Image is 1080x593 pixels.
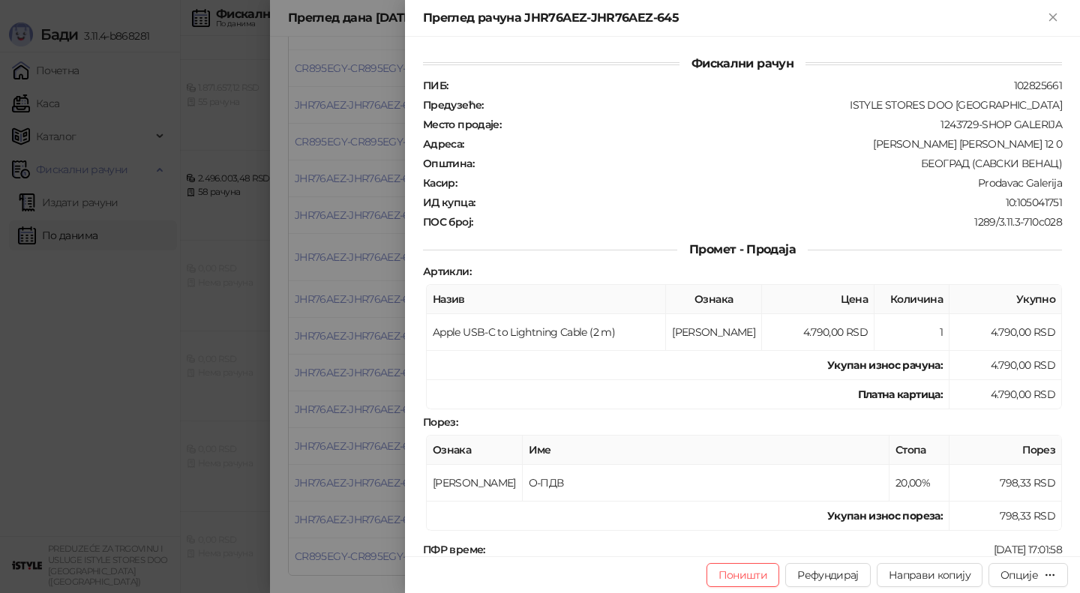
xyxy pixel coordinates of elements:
[949,436,1062,465] th: Порез
[523,465,889,502] td: О-ПДВ
[1044,9,1062,27] button: Close
[949,465,1062,502] td: 798,33 RSD
[666,285,762,314] th: Ознака
[423,265,471,278] strong: Артикли :
[423,98,484,112] strong: Предузеће :
[762,285,874,314] th: Цена
[858,388,943,401] strong: Платна картица :
[423,9,1044,27] div: Преглед рачуна JHR76AEZ-JHR76AEZ-645
[474,215,1063,229] div: 1289/3.11.3-710c028
[423,157,474,170] strong: Општина :
[423,176,457,190] strong: Касир :
[706,563,780,587] button: Поништи
[874,285,949,314] th: Количина
[949,380,1062,409] td: 4.790,00 RSD
[874,314,949,351] td: 1
[423,79,448,92] strong: ПИБ :
[523,436,889,465] th: Име
[889,465,949,502] td: 20,00%
[889,568,970,582] span: Направи копију
[785,563,871,587] button: Рефундирај
[889,436,949,465] th: Стопа
[475,157,1063,170] div: БЕОГРАД (САВСКИ ВЕНАЦ)
[679,56,805,70] span: Фискални рачун
[988,563,1068,587] button: Опције
[827,358,943,372] strong: Укупан износ рачуна :
[949,502,1062,531] td: 798,33 RSD
[423,196,475,209] strong: ИД купца :
[427,314,666,351] td: Apple USB-C to Lightning Cable (2 m)
[485,98,1063,112] div: ISTYLE STORES DOO [GEOGRAPHIC_DATA]
[677,242,808,256] span: Промет - Продаја
[427,436,523,465] th: Ознака
[423,415,457,429] strong: Порез :
[877,563,982,587] button: Направи копију
[1000,568,1038,582] div: Опције
[762,314,874,351] td: 4.790,00 RSD
[949,351,1062,380] td: 4.790,00 RSD
[423,215,472,229] strong: ПОС број :
[423,118,501,131] strong: Место продаје :
[949,285,1062,314] th: Укупно
[502,118,1063,131] div: 1243729-SHOP GALERIJA
[427,285,666,314] th: Назив
[466,137,1063,151] div: [PERSON_NAME] [PERSON_NAME] 12 0
[666,314,762,351] td: [PERSON_NAME]
[458,176,1063,190] div: Prodavac Galerija
[949,314,1062,351] td: 4.790,00 RSD
[423,137,464,151] strong: Адреса :
[427,465,523,502] td: [PERSON_NAME]
[476,196,1063,209] div: 10:105041751
[827,509,943,523] strong: Укупан износ пореза:
[449,79,1063,92] div: 102825661
[487,543,1063,556] div: [DATE] 17:01:58
[423,543,485,556] strong: ПФР време :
